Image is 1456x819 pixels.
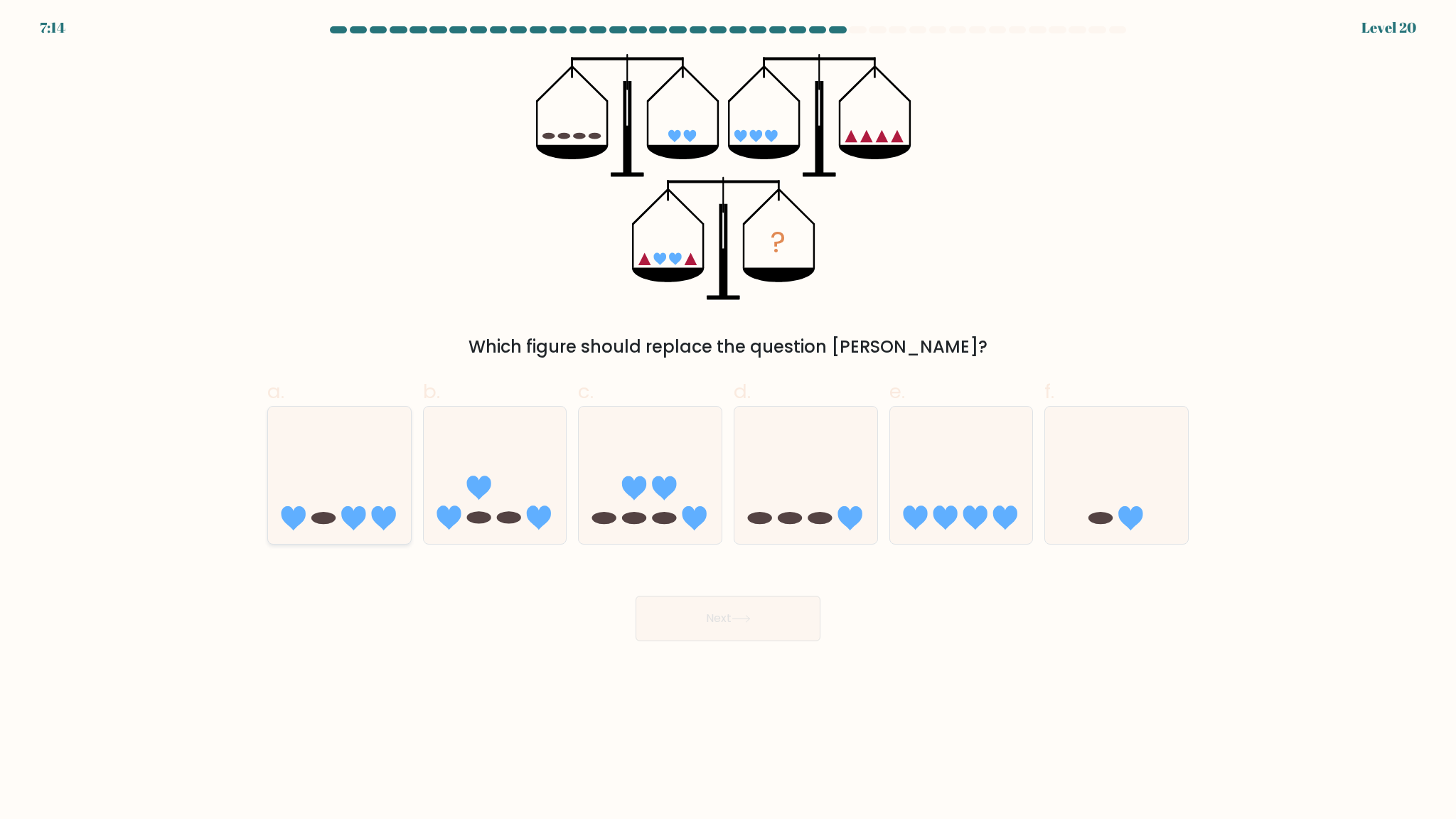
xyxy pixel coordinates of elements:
[276,334,1180,360] div: Which figure should replace the question [PERSON_NAME]?
[1044,378,1054,405] span: f.
[423,378,440,405] span: b.
[40,17,65,38] div: 7:14
[734,378,751,405] span: d.
[889,378,905,405] span: e.
[636,596,820,641] button: Next
[1361,17,1416,38] div: Level 20
[267,378,284,405] span: a.
[771,222,786,262] tspan: ?
[578,378,594,405] span: c.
